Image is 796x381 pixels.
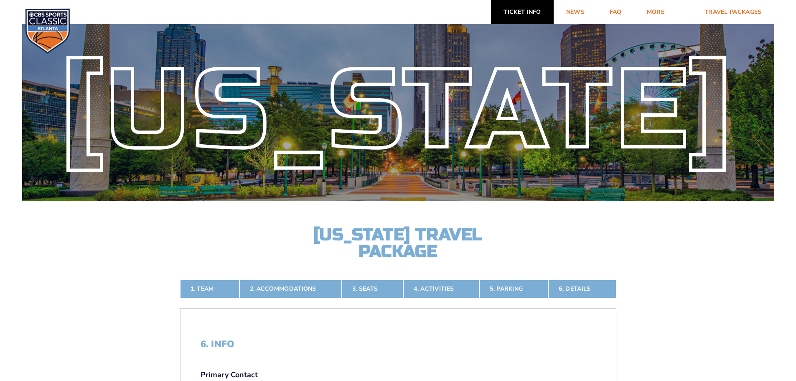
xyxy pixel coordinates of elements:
[239,280,342,298] a: 2. Accommodations
[25,8,70,54] img: CBS Sports Classic
[479,280,548,298] a: 5. Parking
[180,280,239,298] a: 1. Team
[22,66,774,155] div: [US_STATE]
[403,280,479,298] a: 4. Activities
[306,226,490,260] h2: [US_STATE] Travel Package
[342,280,403,298] a: 3. Seats
[201,370,258,380] strong: Primary Contact
[201,339,596,350] h2: 6. Info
